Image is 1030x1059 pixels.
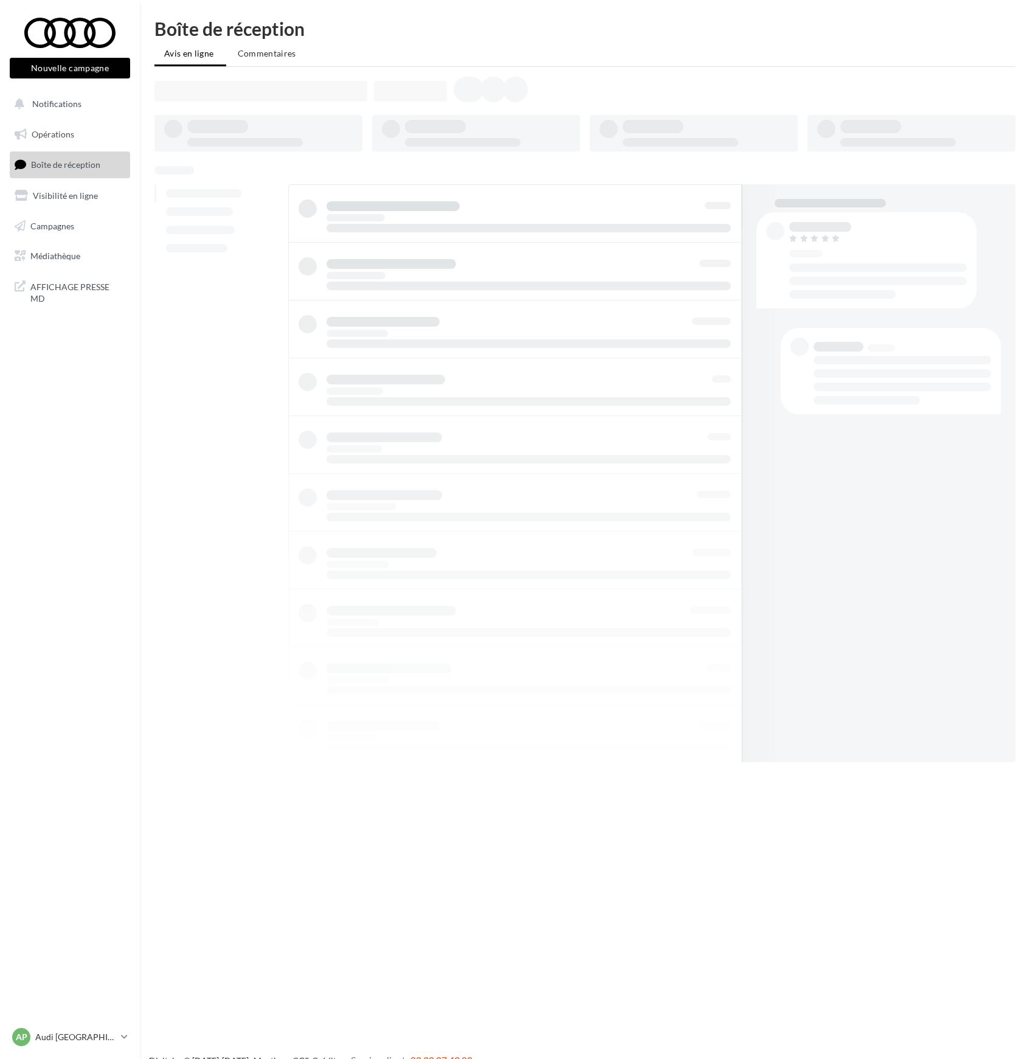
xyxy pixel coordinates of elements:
[7,183,133,209] a: Visibilité en ligne
[10,58,130,78] button: Nouvelle campagne
[31,159,100,170] span: Boîte de réception
[16,1031,27,1043] span: AP
[35,1031,116,1043] p: Audi [GEOGRAPHIC_DATA] 17
[33,190,98,201] span: Visibilité en ligne
[238,48,296,58] span: Commentaires
[30,251,80,261] span: Médiathèque
[7,243,133,269] a: Médiathèque
[7,274,133,310] a: AFFICHAGE PRESSE MD
[7,151,133,178] a: Boîte de réception
[32,99,81,109] span: Notifications
[32,129,74,139] span: Opérations
[7,214,133,239] a: Campagnes
[10,1026,130,1049] a: AP Audi [GEOGRAPHIC_DATA] 17
[7,122,133,147] a: Opérations
[7,91,128,117] button: Notifications
[154,19,1015,38] div: Boîte de réception
[30,279,125,305] span: AFFICHAGE PRESSE MD
[30,220,74,231] span: Campagnes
